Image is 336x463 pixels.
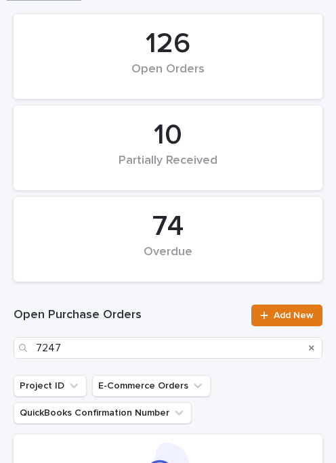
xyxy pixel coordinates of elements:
div: Partially Received [37,154,299,182]
input: Search [14,337,322,359]
div: Open Orders [37,62,299,91]
div: 74 [37,210,299,244]
div: Overdue [37,245,299,273]
button: E-Commerce Orders [92,375,211,397]
h1: Open Purchase Orders [14,307,243,324]
button: Project ID [14,375,87,397]
span: Add New [274,311,314,320]
a: Add New [251,305,322,326]
div: 10 [37,118,299,152]
div: 126 [37,27,299,61]
button: QuickBooks Confirmation Number [14,402,192,424]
